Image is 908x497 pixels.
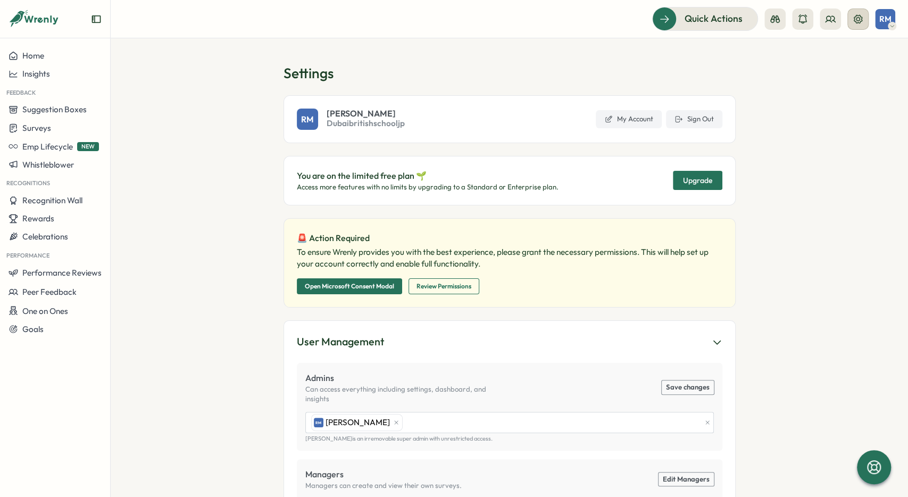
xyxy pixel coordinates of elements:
button: Review Permissions [409,278,479,294]
span: Review Permissions [416,279,471,294]
p: Admins [305,371,510,385]
span: NEW [77,142,99,151]
p: Access more features with no limits by upgrading to a Standard or Enterprise plan. [297,183,559,192]
p: Can access everything including settings, dashboard, and insights [305,385,510,403]
span: Home [22,51,44,61]
p: Managers can create and view their own surveys. [305,481,462,491]
button: Open Microsoft Consent Modal [297,278,402,294]
span: RM [301,113,314,126]
span: Suggestion Boxes [22,104,87,114]
span: My Account [617,114,653,124]
span: Whistleblower [22,160,74,170]
div: User Management [297,334,384,350]
button: User Management [297,334,722,350]
a: My Account [596,110,662,128]
span: Performance Reviews [22,268,102,278]
span: Surveys [22,123,51,133]
span: Dubaibritishschooljp [327,118,405,129]
span: Upgrade [683,177,712,184]
span: Rewards [22,213,54,223]
span: [PERSON_NAME] [327,109,405,118]
button: Expand sidebar [91,14,102,24]
p: [PERSON_NAME] is an irremovable super admin with unrestricted access. [305,435,714,442]
span: Emp Lifecycle [22,142,73,152]
span: Sign Out [687,114,714,124]
span: Celebrations [22,231,68,242]
p: Managers [305,468,462,481]
span: Peer Feedback [22,287,77,297]
span: [PERSON_NAME] [326,417,390,428]
span: Quick Actions [685,12,743,26]
button: RM [875,9,895,29]
a: Edit Managers [659,473,714,486]
span: One on Ones [22,305,68,316]
button: Save changes [662,380,714,394]
span: Insights [22,69,50,79]
span: Goals [22,324,44,334]
span: Recognition Wall [22,195,82,205]
span: RM [879,14,892,23]
span: RM [315,420,321,426]
p: 🚨 Action Required [297,231,370,245]
button: Sign Out [666,110,722,128]
p: To ensure Wrenly provides you with the best experience, please grant the necessary permissions. T... [297,246,722,270]
button: Upgrade [673,171,722,190]
span: Open Microsoft Consent Modal [305,279,394,294]
p: You are on the limited free plan 🌱 [297,169,559,183]
button: Quick Actions [652,7,758,30]
h1: Settings [284,64,736,82]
